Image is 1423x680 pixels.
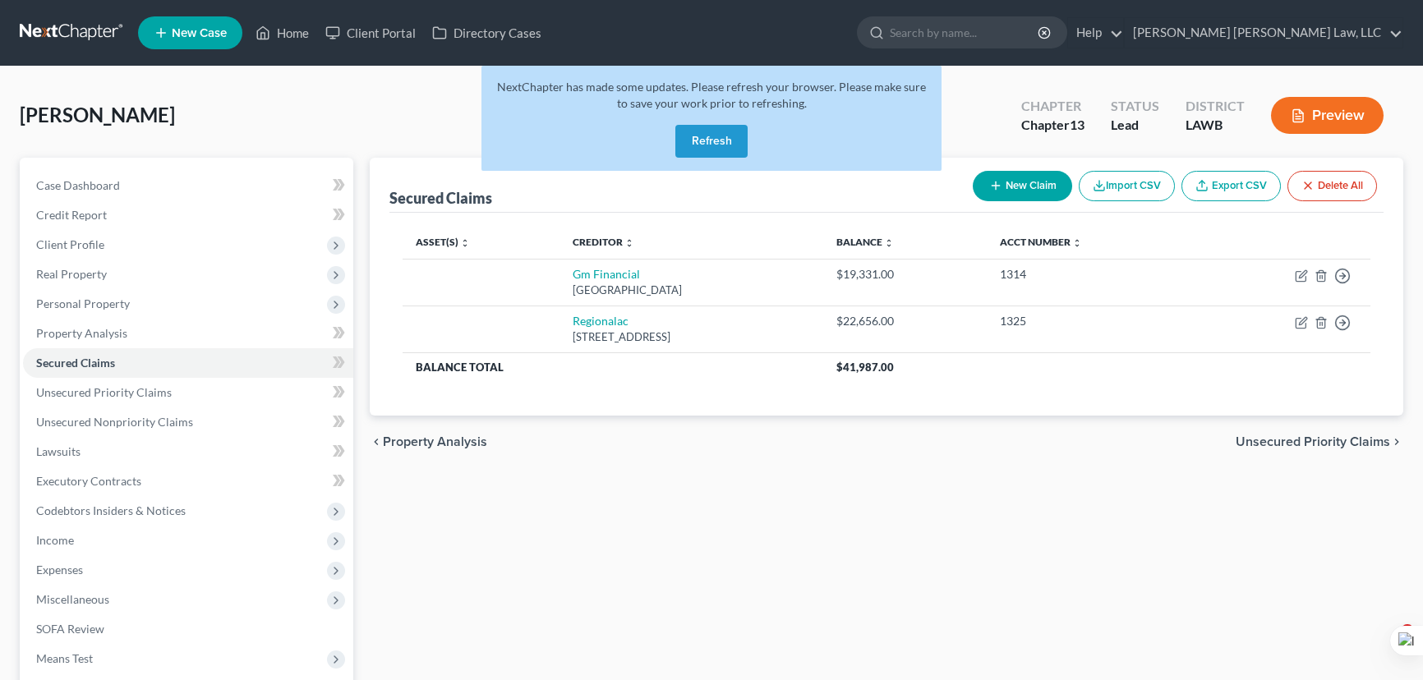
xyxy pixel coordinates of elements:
div: LAWB [1186,116,1245,135]
a: Directory Cases [424,18,550,48]
div: Lead [1111,116,1159,135]
button: Import CSV [1079,171,1175,201]
a: Executory Contracts [23,466,353,496]
span: Client Profile [36,237,104,251]
span: Executory Contracts [36,474,141,488]
i: unfold_more [460,238,470,248]
div: $22,656.00 [836,313,974,329]
a: Gm Financial [573,267,640,281]
div: Chapter [1021,116,1085,135]
div: Status [1111,97,1159,116]
span: Credit Report [36,208,107,222]
div: 1325 [1000,313,1185,329]
span: Personal Property [36,296,130,310]
a: Client Portal [317,18,424,48]
span: Expenses [36,563,83,577]
span: $41,987.00 [836,361,894,374]
button: chevron_left Property Analysis [370,435,487,448]
div: District [1186,97,1245,116]
a: Case Dashboard [23,171,353,200]
i: unfold_more [1072,238,1082,248]
th: Balance Total [403,352,823,382]
button: Refresh [675,125,748,158]
span: Case Dashboard [36,178,120,192]
span: Unsecured Priority Claims [1236,435,1390,448]
span: Unsecured Priority Claims [36,385,172,399]
a: SOFA Review [23,614,353,644]
a: Balance unfold_more [836,236,894,248]
div: $19,331.00 [836,266,974,283]
a: [PERSON_NAME] [PERSON_NAME] Law, LLC [1125,18,1402,48]
i: unfold_more [884,238,894,248]
span: Means Test [36,651,93,665]
button: New Claim [973,171,1072,201]
a: Help [1068,18,1123,48]
a: Unsecured Priority Claims [23,378,353,407]
span: Income [36,533,74,547]
div: [STREET_ADDRESS] [573,329,810,345]
span: Unsecured Nonpriority Claims [36,415,193,429]
span: Codebtors Insiders & Notices [36,503,186,517]
div: Secured Claims [389,188,492,208]
span: New Case [172,27,227,39]
span: Property Analysis [36,326,127,340]
a: Home [247,18,317,48]
span: 13 [1070,117,1085,132]
i: chevron_left [370,435,383,448]
span: Lawsuits [36,444,81,458]
a: Unsecured Nonpriority Claims [23,407,353,437]
a: Lawsuits [23,437,353,466]
a: Creditor unfold_more [573,236,634,248]
a: Secured Claims [23,348,353,378]
a: Credit Report [23,200,353,230]
span: Secured Claims [36,356,115,370]
span: Miscellaneous [36,592,109,606]
span: 3 [1401,624,1414,637]
span: NextChapter has made some updates. Please refresh your browser. Please make sure to save your wor... [497,80,926,110]
button: Delete All [1287,171,1377,201]
input: Search by name... [890,17,1040,48]
i: chevron_right [1390,435,1403,448]
span: Real Property [36,267,107,281]
button: Preview [1271,97,1384,134]
span: SOFA Review [36,622,104,636]
a: Regionalac [573,314,629,328]
a: Asset(s) unfold_more [416,236,470,248]
div: 1314 [1000,266,1185,283]
span: [PERSON_NAME] [20,103,175,126]
a: Export CSV [1181,171,1281,201]
i: unfold_more [624,238,634,248]
span: Property Analysis [383,435,487,448]
a: Acct Number unfold_more [1000,236,1082,248]
iframe: Intercom live chat [1367,624,1407,664]
a: Property Analysis [23,319,353,348]
div: Chapter [1021,97,1085,116]
div: [GEOGRAPHIC_DATA] [573,283,810,298]
button: Unsecured Priority Claims chevron_right [1236,435,1403,448]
